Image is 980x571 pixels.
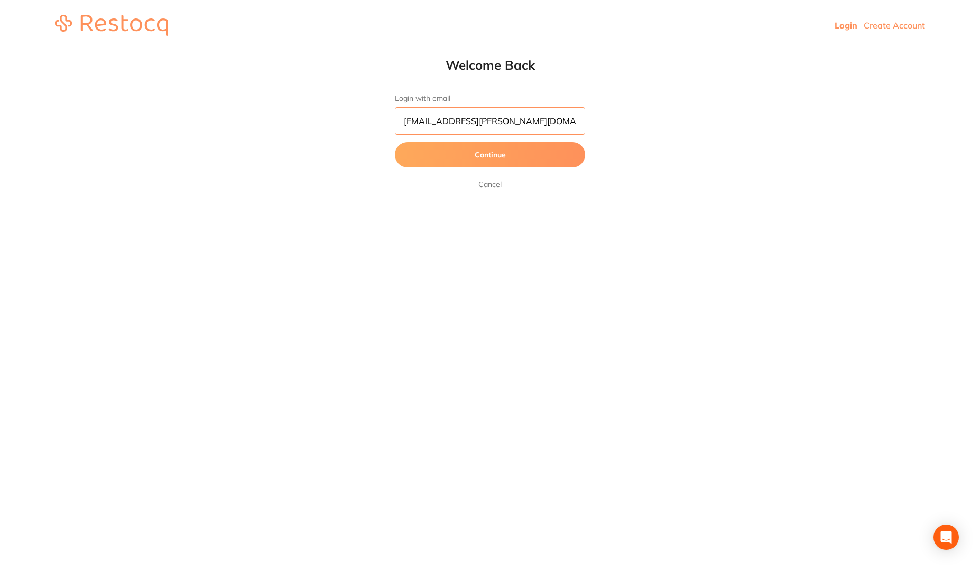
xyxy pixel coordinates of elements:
[864,20,925,31] a: Create Account
[55,15,168,36] img: restocq_logo.svg
[395,94,585,103] label: Login with email
[374,57,606,73] h1: Welcome Back
[933,525,959,550] div: Open Intercom Messenger
[476,178,504,191] a: Cancel
[395,142,585,167] button: Continue
[835,20,857,31] a: Login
